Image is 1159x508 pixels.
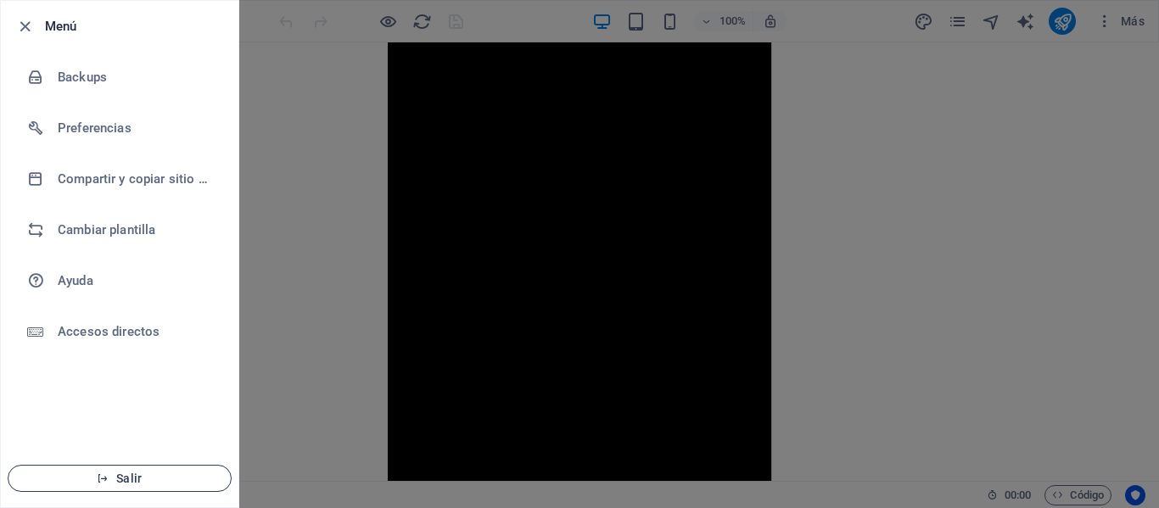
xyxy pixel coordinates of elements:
a: Ayuda [1,255,238,306]
h6: Accesos directos [58,321,215,342]
h6: Ayuda [58,271,215,291]
h6: Compartir y copiar sitio web [58,169,215,189]
button: Salir [8,465,232,492]
h6: Preferencias [58,118,215,138]
h6: Menú [45,16,225,36]
span: Salir [22,472,217,485]
h6: Cambiar plantilla [58,220,215,240]
h6: Backups [58,67,215,87]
